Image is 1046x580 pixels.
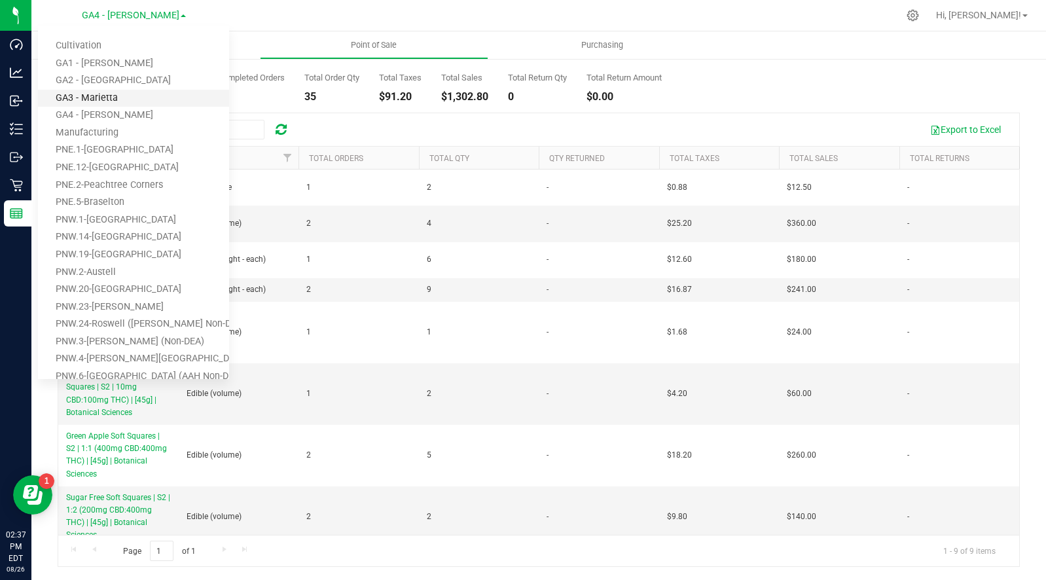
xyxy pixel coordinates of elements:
[260,31,488,59] a: Point of Sale
[907,283,909,296] span: -
[38,141,229,159] a: PNE.1-[GEOGRAPHIC_DATA]
[306,217,311,230] span: 2
[304,73,359,82] div: Total Order Qty
[441,73,488,82] div: Total Sales
[508,73,567,82] div: Total Return Qty
[10,94,23,107] inline-svg: Inbound
[306,283,311,296] span: 2
[907,388,909,400] span: -
[429,154,469,163] a: Total Qty
[306,253,311,266] span: 1
[187,511,242,523] span: Edible (volume)
[547,449,549,462] span: -
[547,253,549,266] span: -
[306,326,311,338] span: 1
[427,253,431,266] span: 6
[379,92,422,102] div: $91.20
[38,159,229,177] a: PNE.12-[GEOGRAPHIC_DATA]
[907,326,909,338] span: -
[667,217,692,230] span: $25.20
[38,90,229,107] a: GA3 - Marietta
[38,281,229,299] a: PNW.20-[GEOGRAPHIC_DATA]
[787,326,812,338] span: $24.00
[441,92,488,102] div: $1,302.80
[907,217,909,230] span: -
[10,122,23,136] inline-svg: Inventory
[427,326,431,338] span: 1
[667,253,692,266] span: $12.60
[787,511,816,523] span: $140.00
[427,283,431,296] span: 9
[38,299,229,316] a: PNW.23-[PERSON_NAME]
[306,181,311,194] span: 1
[667,326,687,338] span: $1.68
[6,564,26,574] p: 08/26
[38,228,229,246] a: PNW.14-[GEOGRAPHIC_DATA]
[38,107,229,124] a: GA4 - [PERSON_NAME]
[427,181,431,194] span: 2
[38,350,229,368] a: PNW.4-[PERSON_NAME][GEOGRAPHIC_DATA] (AAH Non-DEA)
[13,475,52,515] iframe: Resource center
[427,388,431,400] span: 2
[667,283,692,296] span: $16.87
[304,92,359,102] div: 35
[910,154,969,163] a: Total Returns
[787,449,816,462] span: $260.00
[670,154,719,163] a: Total Taxes
[787,388,812,400] span: $60.00
[187,388,242,400] span: Edible (volume)
[586,92,662,102] div: $0.00
[306,388,311,400] span: 1
[547,181,549,194] span: -
[38,124,229,142] a: Manufacturing
[936,10,1021,20] span: Hi, [PERSON_NAME]!
[333,39,414,51] span: Point of Sale
[787,217,816,230] span: $360.00
[38,316,229,333] a: PNW.24-Roswell ([PERSON_NAME] Non-DEA)
[38,37,229,55] a: Cultivation
[82,10,179,21] span: GA4 - [PERSON_NAME]
[38,264,229,281] a: PNW.2-Austell
[787,283,816,296] span: $241.00
[907,253,909,266] span: -
[549,154,605,163] a: Qty Returned
[112,541,206,561] span: Page of 1
[787,253,816,266] span: $180.00
[187,449,242,462] span: Edible (volume)
[547,388,549,400] span: -
[66,493,170,540] span: Sugar Free Soft Squares | S2 | 1:2 (200mg CBD:400mg THC) | [45g] | Botanical Sciences
[198,73,285,82] div: Total Completed Orders
[38,368,229,386] a: PNW.6-[GEOGRAPHIC_DATA] (AAH Non-DEA)
[306,511,311,523] span: 2
[38,211,229,229] a: PNW.1-[GEOGRAPHIC_DATA]
[907,511,909,523] span: -
[150,541,173,561] input: 1
[547,217,549,230] span: -
[907,181,909,194] span: -
[547,326,549,338] span: -
[309,154,363,163] a: Total Orders
[38,333,229,351] a: PNW.3-[PERSON_NAME] (Non-DEA)
[933,541,1006,560] span: 1 - 9 of 9 items
[277,147,298,169] a: Filter
[38,55,229,73] a: GA1 - [PERSON_NAME]
[427,449,431,462] span: 5
[427,217,431,230] span: 4
[66,370,156,417] span: Citrus Burst - AM Soft Squares | S2 | 10mg CBD:100mg THC) | [45g] | Botanical Sciences
[427,511,431,523] span: 2
[10,207,23,220] inline-svg: Reports
[667,181,687,194] span: $0.88
[10,151,23,164] inline-svg: Outbound
[10,38,23,51] inline-svg: Dashboard
[10,179,23,192] inline-svg: Retail
[379,73,422,82] div: Total Taxes
[547,511,549,523] span: -
[667,511,687,523] span: $9.80
[10,66,23,79] inline-svg: Analytics
[789,154,838,163] a: Total Sales
[6,529,26,564] p: 02:37 PM EDT
[667,388,687,400] span: $4.20
[198,92,285,102] div: 6
[38,194,229,211] a: PNE.5-Braselton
